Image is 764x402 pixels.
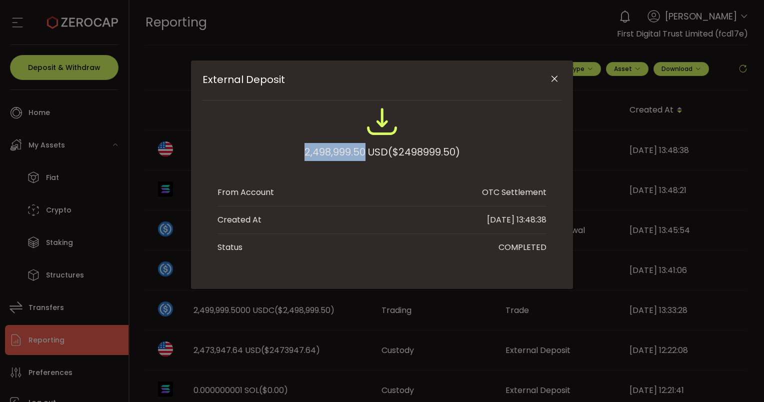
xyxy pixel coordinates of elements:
[217,214,261,226] div: Created At
[487,214,546,226] div: [DATE] 13:48:38
[545,70,563,88] button: Close
[304,143,460,161] div: 2,498,999.50 USD
[217,241,242,253] div: Status
[191,60,573,289] div: External Deposit
[498,241,546,253] div: COMPLETED
[202,73,525,85] span: External Deposit
[482,186,546,198] div: OTC Settlement
[217,186,274,198] div: From Account
[714,354,764,402] iframe: Chat Widget
[388,143,460,161] span: ($2498999.50)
